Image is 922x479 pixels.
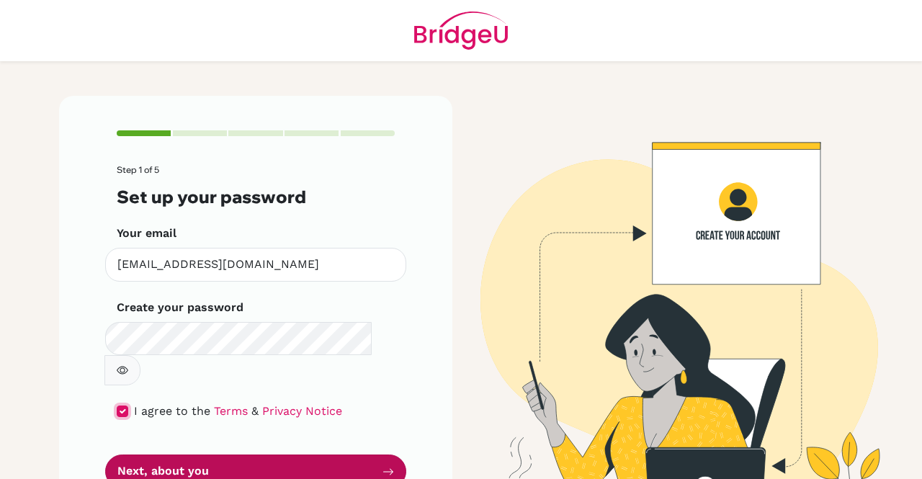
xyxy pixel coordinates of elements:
span: I agree to the [134,404,210,418]
span: Step 1 of 5 [117,164,159,175]
a: Terms [214,404,248,418]
label: Create your password [117,299,243,316]
label: Your email [117,225,176,242]
input: Insert your email* [105,248,406,282]
a: Privacy Notice [262,404,342,418]
h3: Set up your password [117,187,395,207]
span: & [251,404,259,418]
